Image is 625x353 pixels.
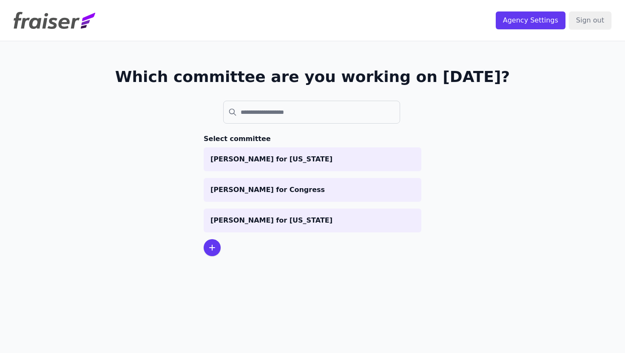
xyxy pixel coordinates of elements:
[204,134,421,144] h3: Select committee
[204,147,421,171] a: [PERSON_NAME] for [US_STATE]
[204,209,421,232] a: [PERSON_NAME] for [US_STATE]
[210,154,415,164] p: [PERSON_NAME] for [US_STATE]
[115,68,510,85] h1: Which committee are you working on [DATE]?
[569,11,611,29] input: Sign out
[496,11,565,29] input: Agency Settings
[204,178,421,202] a: [PERSON_NAME] for Congress
[14,12,95,29] img: Fraiser Logo
[210,215,415,226] p: [PERSON_NAME] for [US_STATE]
[210,185,415,195] p: [PERSON_NAME] for Congress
